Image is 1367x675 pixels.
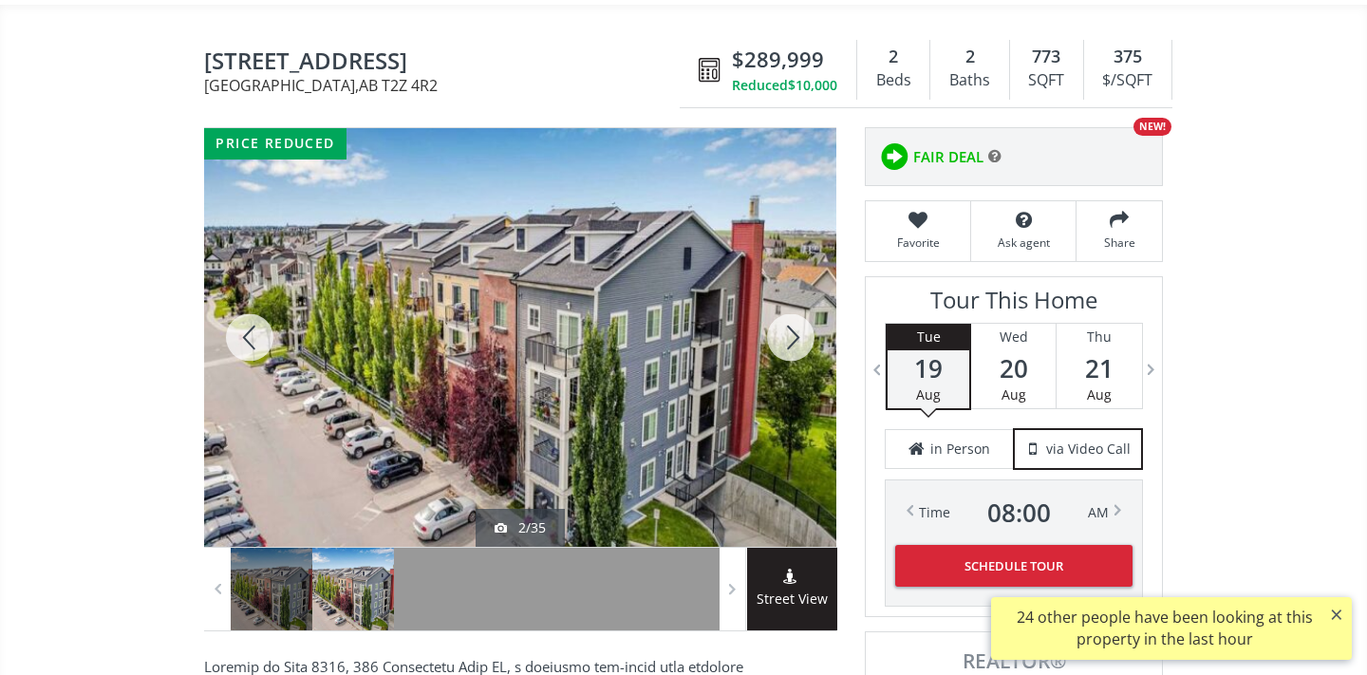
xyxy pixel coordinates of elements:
[204,128,346,159] div: price reduced
[940,66,999,95] div: Baths
[1057,324,1142,350] div: Thu
[940,45,999,69] div: 2
[1133,118,1171,136] div: NEW!
[1001,607,1328,650] div: 24 other people have been looking at this property in the last hour
[788,76,837,95] span: $10,000
[1002,385,1026,403] span: Aug
[887,651,1141,671] span: REALTOR®
[885,287,1143,323] h3: Tour This Home
[919,499,1109,526] div: Time AM
[1032,45,1060,69] span: 773
[1087,385,1112,403] span: Aug
[732,76,837,95] div: Reduced
[888,355,969,382] span: 19
[732,45,824,74] span: $289,999
[895,545,1133,587] button: Schedule Tour
[204,78,689,93] span: [GEOGRAPHIC_DATA] , AB T2Z 4R2
[875,234,961,251] span: Favorite
[913,147,983,167] span: FAIR DEAL
[1057,355,1142,382] span: 21
[747,589,837,610] span: Street View
[875,138,913,176] img: rating icon
[1094,45,1162,69] div: 375
[888,324,969,350] div: Tue
[1321,597,1352,631] button: ×
[204,48,689,78] span: 755 Copperpond Boulevard SE #4412
[495,518,546,537] div: 2/35
[981,234,1066,251] span: Ask agent
[971,324,1056,350] div: Wed
[930,440,990,459] span: in Person
[1094,66,1162,95] div: $/SQFT
[867,66,920,95] div: Beds
[987,499,1051,526] span: 08 : 00
[1020,66,1074,95] div: SQFT
[1046,440,1131,459] span: via Video Call
[916,385,941,403] span: Aug
[1086,234,1152,251] span: Share
[204,128,836,547] div: 755 Copperpond Boulevard SE #4412 Calgary, AB T2Z 4R2 - Photo 2 of 35
[867,45,920,69] div: 2
[971,355,1056,382] span: 20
